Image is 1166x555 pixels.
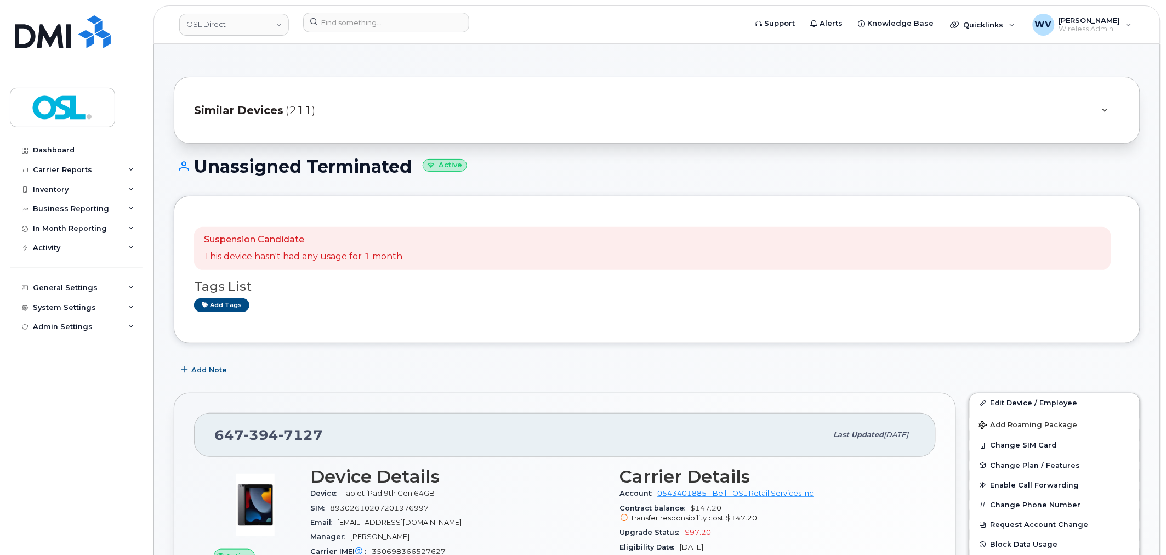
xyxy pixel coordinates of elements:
[726,514,758,522] span: $147.20
[970,495,1140,515] button: Change Phone Number
[310,504,330,512] span: SIM
[620,467,917,486] h3: Carrier Details
[310,533,350,541] span: Manager
[991,461,1080,469] span: Change Plan / Features
[278,427,323,443] span: 7127
[337,518,462,526] span: [EMAIL_ADDRESS][DOMAIN_NAME]
[620,543,680,551] span: Eligibility Date
[223,472,288,538] img: image20231002-3703462-c5m3jd.jpeg
[970,413,1140,435] button: Add Roaming Package
[620,504,691,512] span: Contract balance
[680,543,704,551] span: [DATE]
[631,514,724,522] span: Transfer responsibility cost
[194,280,1120,293] h3: Tags List
[174,157,1140,176] h1: Unassigned Terminated
[834,431,884,439] span: Last updated
[244,427,278,443] span: 394
[979,421,1078,431] span: Add Roaming Package
[685,528,712,536] span: $97.20
[970,435,1140,455] button: Change SIM Card
[286,103,315,118] span: (211)
[214,427,323,443] span: 647
[991,481,1079,489] span: Enable Call Forwarding
[970,535,1140,554] button: Block Data Usage
[350,533,409,541] span: [PERSON_NAME]
[970,456,1140,475] button: Change Plan / Features
[970,515,1140,535] button: Request Account Change
[310,467,607,486] h3: Device Details
[970,475,1140,495] button: Enable Call Forwarding
[194,298,249,312] a: Add tags
[342,489,435,497] span: Tablet iPad 9th Gen 64GB
[620,489,658,497] span: Account
[174,360,236,380] button: Add Note
[310,489,342,497] span: Device
[658,489,814,497] a: 0543401885 - Bell - OSL Retail Services Inc
[310,518,337,526] span: Email
[884,431,909,439] span: [DATE]
[620,528,685,536] span: Upgrade Status
[423,159,467,172] small: Active
[204,234,402,246] p: Suspension Candidate
[970,393,1140,413] a: Edit Device / Employee
[204,251,402,263] p: This device hasn't had any usage for 1 month
[194,103,283,118] span: Similar Devices
[191,365,227,375] span: Add Note
[330,504,429,512] span: 89302610207201976997
[620,504,917,524] span: $147.20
